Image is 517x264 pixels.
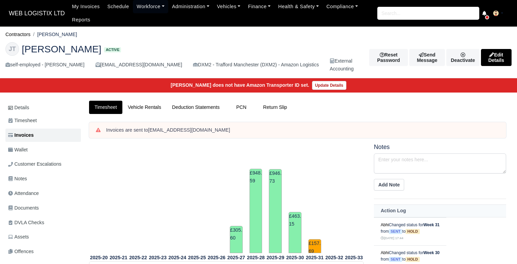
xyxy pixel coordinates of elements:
a: Vehicle Rentals [122,101,167,114]
a: DVLA Checks [5,216,81,229]
span: Invoices [8,131,34,139]
a: Return Slip [258,101,292,114]
span: Documents [8,204,39,212]
span: Offences [8,248,34,255]
a: Documents [5,201,81,215]
div: Joseph Tallent [0,37,517,79]
span: hold [406,229,419,234]
a: Wallet [5,143,81,156]
span: Timesheet [8,117,37,125]
span: Wallet [8,146,28,154]
button: Add Note [374,179,404,191]
th: 2025-20 [89,253,109,262]
input: Search... [377,7,479,20]
li: [PERSON_NAME] [31,31,77,38]
a: Edit Details [481,49,512,66]
th: 2025-21 [109,253,128,262]
div: [EMAIL_ADDRESS][DOMAIN_NAME] [96,61,182,69]
th: 2025-23 [148,253,168,262]
div: External Accounting [330,57,354,73]
a: Invoices [5,129,81,142]
strong: Week 31 [423,222,440,227]
a: Update Details [312,81,346,90]
div: Invoices are sent to [106,127,499,134]
td: Changed status for from to [374,217,446,246]
th: 2025-28 [246,253,266,262]
td: £157.69 [308,239,321,253]
th: 2025-29 [265,253,285,262]
td: £948.59 [249,169,262,253]
span: Assets [8,233,29,241]
th: 2025-25 [187,253,207,262]
a: Notes [5,172,81,185]
td: £463.15 [289,212,301,253]
a: Deduction Statements [167,101,225,114]
th: 2025-27 [226,253,246,262]
a: WEB LOGISTIX LTD [5,7,68,20]
span: Active [104,47,121,52]
small: [DATE] 17:44 [381,236,403,240]
span: [PERSON_NAME] [22,44,101,54]
a: Deactivate [446,49,479,66]
a: Timesheet [5,114,81,127]
th: 2025-31 [305,253,325,262]
a: Reports [68,13,94,27]
span: sent [389,257,402,262]
th: 2025-32 [325,253,344,262]
span: Attendance [8,189,39,197]
span: DVLA Checks [8,219,44,227]
a: Details [5,101,81,114]
h5: Notes [374,144,506,151]
a: Offences [5,245,81,258]
a: Assets [5,230,81,244]
span: Customer Escalations [8,160,62,168]
a: Abhi [381,250,389,255]
th: 2025-22 [128,253,148,262]
div: JT [5,42,19,56]
span: hold [406,257,419,262]
strong: [EMAIL_ADDRESS][DOMAIN_NAME] [148,127,230,133]
div: DXM2 - Trafford Manchester (DXM2) - Amazon Logistics [193,61,319,69]
span: WEB LOGISTIX LTD [5,6,68,20]
a: Abhi [381,222,389,227]
th: 2025-30 [285,253,305,262]
td: £946.73 [269,169,282,253]
a: Attendance [5,187,81,200]
a: Contractors [5,32,31,37]
strong: Week 30 [423,250,440,255]
a: Send Message [409,49,445,66]
span: Notes [8,175,27,183]
button: Reset Password [369,49,408,66]
a: Customer Escalations [5,158,81,171]
th: 2025-33 [344,253,364,262]
a: PCN [225,101,258,114]
a: Timesheet [89,101,122,114]
th: 2025-26 [207,253,226,262]
td: £305.60 [230,226,243,253]
th: 2025-24 [168,253,187,262]
span: sent [389,229,402,234]
div: self-employed - [PERSON_NAME] [5,61,85,69]
th: Action Log [374,205,506,217]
